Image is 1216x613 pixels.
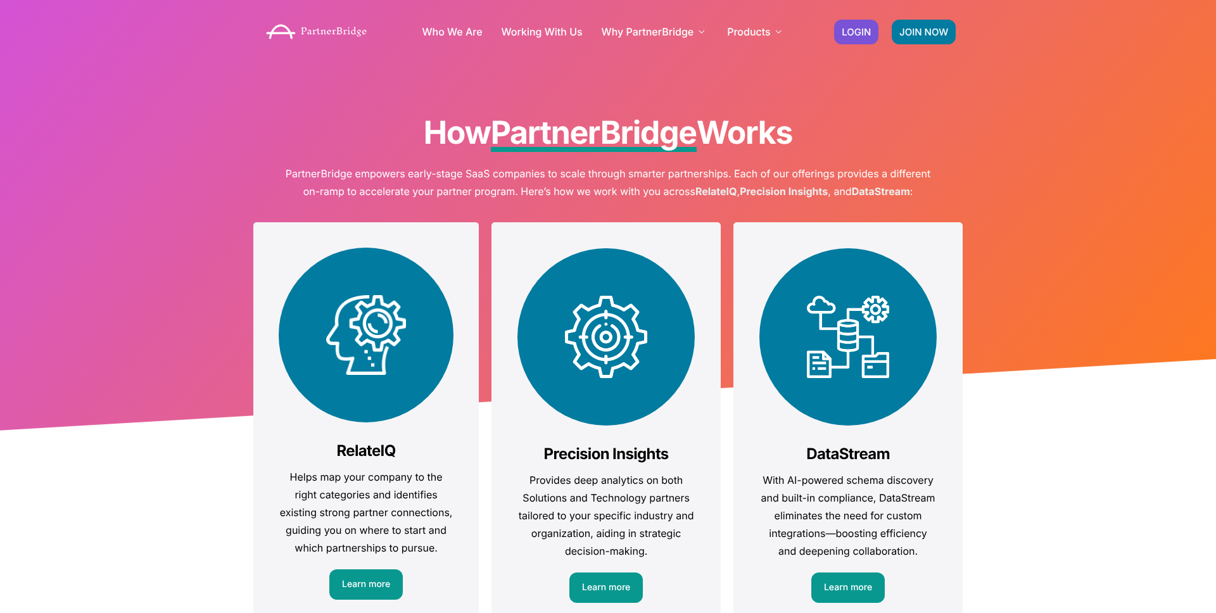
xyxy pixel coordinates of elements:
[279,468,453,557] p: Helps map your company to the right categories and identifies existing strong partner connections...
[569,572,643,603] a: Learn more
[491,114,697,152] span: PartnerBridge
[811,572,885,603] a: Learn more
[602,27,709,37] a: Why PartnerBridge
[899,27,948,37] span: JOIN NOW
[824,583,872,592] span: Learn more
[759,445,937,464] h3: DataStream
[759,471,937,560] p: With AI-powered schema discovery and built-in compliance, DataStream eliminates the need for cust...
[285,165,931,200] p: PartnerBridge empowers early-stage SaaS companies to scale through smarter partnerships. Each of ...
[727,27,785,37] a: Products
[834,20,878,44] a: LOGIN
[517,471,695,560] p: Provides deep analytics on both Solutions and Technology partners tailored to your specific indus...
[695,185,737,198] strong: RelateIQ
[892,20,956,44] a: JOIN NOW
[422,27,482,37] a: Who We Are
[852,185,910,198] strong: DataStream
[329,569,403,600] a: Learn more
[740,185,828,198] strong: Precision Insights
[342,580,390,589] span: Learn more
[582,583,630,592] span: Learn more
[502,27,583,37] a: Working With Us
[279,441,453,460] h3: RelateIQ
[842,27,871,37] span: LOGIN
[517,445,695,464] h3: Precision Insights
[260,114,956,152] h1: How Works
